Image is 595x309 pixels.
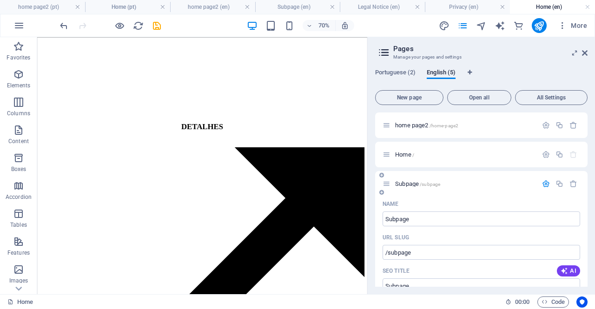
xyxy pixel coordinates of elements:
div: Settings [542,180,550,188]
div: Duplicate [555,121,563,129]
button: All Settings [515,90,588,105]
span: Code [542,296,565,308]
p: SEO Title [383,267,410,275]
h6: Session time [505,296,530,308]
label: The page title in search results and browser tabs [383,267,410,275]
span: 00 00 [515,296,529,308]
p: URL SLUG [383,234,409,241]
p: Images [9,277,28,284]
i: Undo: Change pages (Ctrl+Z) [59,20,69,31]
button: Click here to leave preview mode and continue editing [114,20,125,31]
i: Reload page [133,20,144,31]
i: Publish [534,20,544,31]
h4: Home (en) [510,2,595,12]
p: Favorites [7,54,30,61]
span: Subpage [395,180,440,187]
button: pages [457,20,469,31]
button: text_generator [495,20,506,31]
span: Portuguese (2) [375,67,416,80]
div: Subpage/subpage [392,181,537,187]
h4: home page2 (en) [170,2,255,12]
span: New page [379,95,439,100]
button: save [151,20,162,31]
button: design [439,20,450,31]
input: Last part of the URL for this page [383,245,580,260]
button: 70% [303,20,336,31]
p: Elements [7,82,31,89]
i: Design (Ctrl+Alt+Y) [439,20,450,31]
h3: Manage your pages and settings [393,53,569,61]
span: AI [561,267,576,275]
div: Home/ [392,151,537,158]
h4: Legal Notice (en) [340,2,425,12]
button: New page [375,90,443,105]
span: / [412,152,414,158]
span: /subpage [420,182,440,187]
div: Duplicate [555,151,563,158]
span: More [558,21,587,30]
h6: 70% [317,20,331,31]
div: Settings [542,121,550,129]
i: Save (Ctrl+S) [152,20,162,31]
i: Navigator [476,20,487,31]
span: home page2 [395,122,458,129]
p: Boxes [11,165,26,173]
button: undo [58,20,69,31]
div: Remove [569,121,577,129]
h4: Home (pt) [85,2,170,12]
span: All Settings [519,95,583,100]
a: Click to cancel selection. Double-click to open Pages [7,296,33,308]
div: Settings [542,151,550,158]
i: AI Writer [495,20,505,31]
button: Code [537,296,569,308]
div: Duplicate [555,180,563,188]
span: : [522,298,523,305]
h2: Pages [393,45,588,53]
p: Tables [10,221,27,229]
div: Remove [569,180,577,188]
h4: Subpage (en) [255,2,340,12]
div: The startpage cannot be deleted [569,151,577,158]
span: Home [395,151,414,158]
label: Last part of the URL for this page [383,234,409,241]
i: Pages (Ctrl+Alt+S) [457,20,468,31]
span: /home-page2 [430,123,459,128]
i: On resize automatically adjust zoom level to fit chosen device. [341,21,349,30]
button: Open all [447,90,511,105]
input: The page title in search results and browser tabs [383,278,580,293]
button: reload [132,20,144,31]
button: publish [532,18,547,33]
p: Columns [7,110,30,117]
button: navigator [476,20,487,31]
button: More [554,18,591,33]
i: Commerce [513,20,524,31]
div: home page2/home-page2 [392,122,537,128]
h4: Privacy (en) [425,2,510,12]
p: Features [7,249,30,256]
p: Name [383,200,398,208]
span: Open all [451,95,507,100]
span: English (5) [427,67,456,80]
button: AI [557,265,580,276]
button: Usercentrics [576,296,588,308]
p: Content [8,138,29,145]
button: commerce [513,20,524,31]
div: Language Tabs [375,69,588,86]
p: Accordion [6,193,32,201]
